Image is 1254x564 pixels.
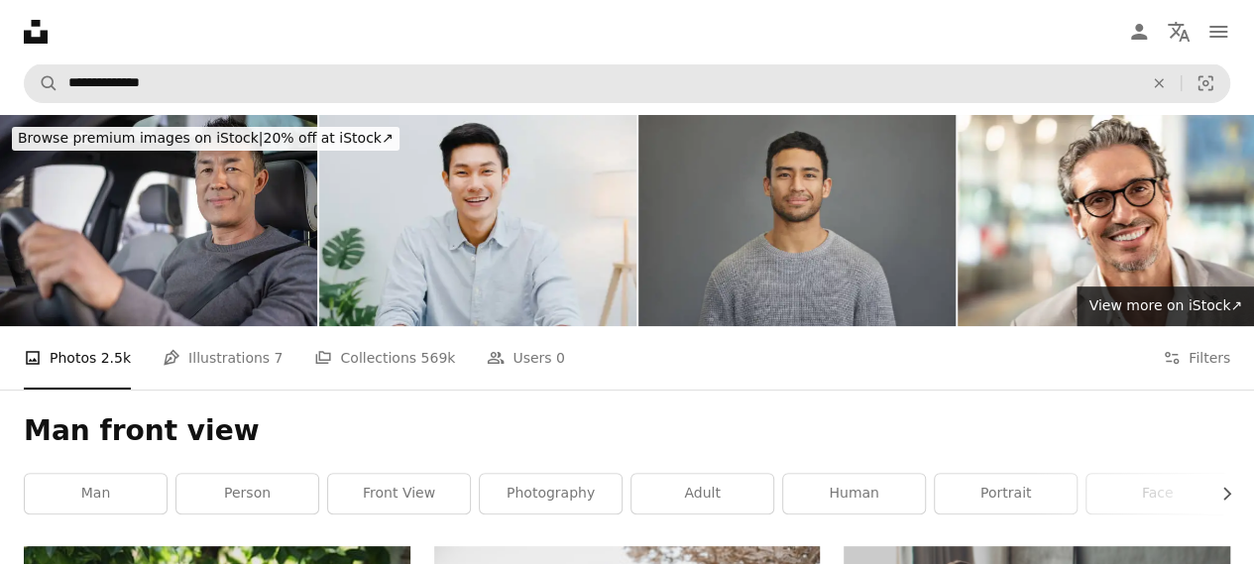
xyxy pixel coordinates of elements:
[25,64,58,102] button: Search Unsplash
[1208,474,1230,513] button: scroll list to the right
[631,474,773,513] a: adult
[163,326,283,390] a: Illustrations 7
[176,474,318,513] a: person
[18,130,394,146] span: 20% off at iStock ↗
[24,413,1230,449] h1: Man front view
[24,63,1230,103] form: Find visuals sitewide
[275,347,284,369] span: 7
[487,326,565,390] a: Users 0
[314,326,455,390] a: Collections 569k
[1182,64,1229,102] button: Visual search
[480,474,622,513] a: photography
[25,474,167,513] a: man
[1163,326,1230,390] button: Filters
[1159,12,1198,52] button: Language
[1137,64,1181,102] button: Clear
[783,474,925,513] a: human
[1088,297,1242,313] span: View more on iStock ↗
[556,347,565,369] span: 0
[1077,286,1254,326] a: View more on iStock↗
[1198,12,1238,52] button: Menu
[24,20,48,44] a: Home — Unsplash
[328,474,470,513] a: front view
[319,115,636,326] img: Portrait of successful handsome executive businessman smart casual wear looking at camera and smi...
[1086,474,1228,513] a: face
[420,347,455,369] span: 569k
[638,115,956,326] img: Shot of a handsome young man standing against a grey background
[1119,12,1159,52] a: Log in / Sign up
[935,474,1077,513] a: portrait
[18,130,263,146] span: Browse premium images on iStock |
